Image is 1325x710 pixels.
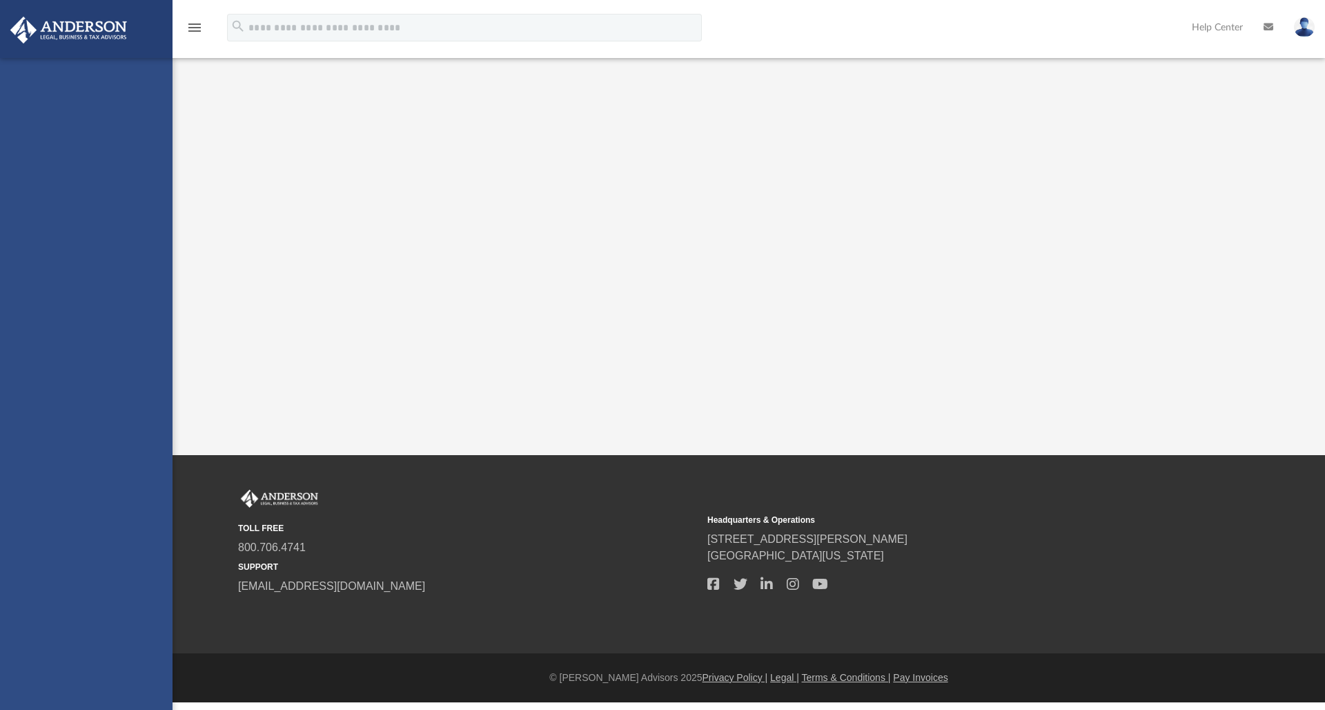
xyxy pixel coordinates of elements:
[238,490,321,508] img: Anderson Advisors Platinum Portal
[6,17,131,44] img: Anderson Advisors Platinum Portal
[238,522,698,535] small: TOLL FREE
[1294,17,1315,37] img: User Pic
[703,672,768,683] a: Privacy Policy |
[173,671,1325,685] div: © [PERSON_NAME] Advisors 2025
[238,561,698,573] small: SUPPORT
[238,580,425,592] a: [EMAIL_ADDRESS][DOMAIN_NAME]
[707,533,907,545] a: [STREET_ADDRESS][PERSON_NAME]
[238,541,306,553] a: 800.706.4741
[186,19,203,36] i: menu
[186,26,203,36] a: menu
[707,514,1167,526] small: Headquarters & Operations
[230,19,246,34] i: search
[893,672,948,683] a: Pay Invoices
[802,672,891,683] a: Terms & Conditions |
[707,550,884,562] a: [GEOGRAPHIC_DATA][US_STATE]
[770,672,799,683] a: Legal |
